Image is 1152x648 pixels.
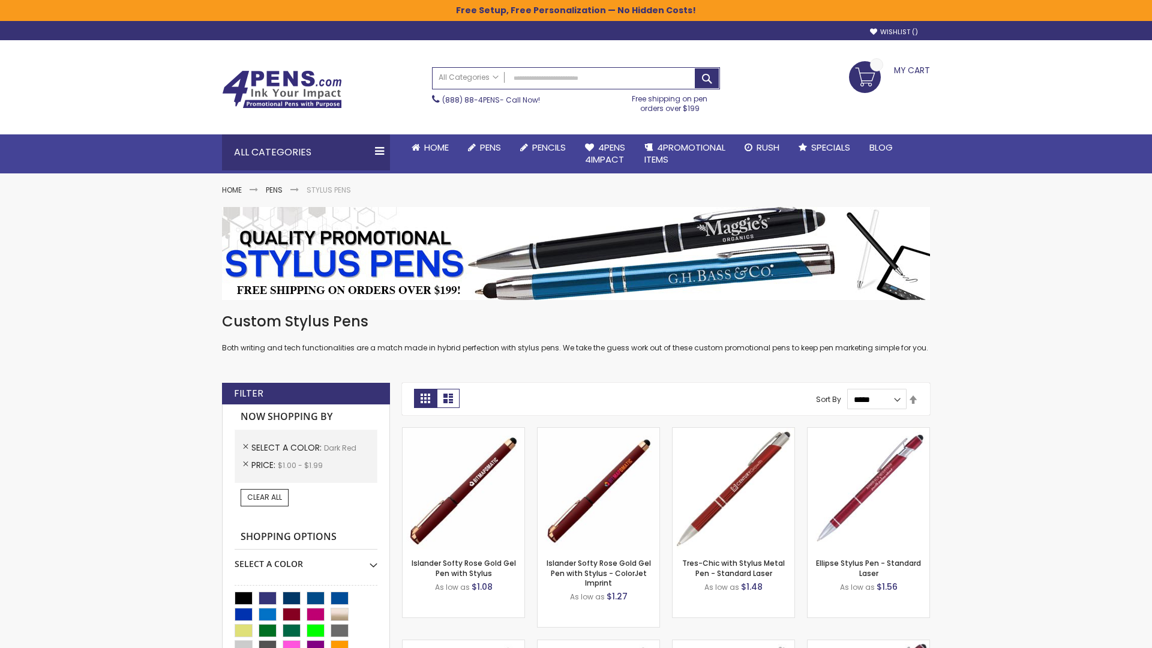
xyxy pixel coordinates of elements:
[538,427,659,437] a: Islander Softy Rose Gold Gel Pen with Stylus - ColorJet Imprint-Dark Red
[816,558,921,578] a: Ellipse Stylus Pen - Standard Laser
[235,404,377,430] strong: Now Shopping by
[811,141,850,154] span: Specials
[241,489,289,506] a: Clear All
[570,592,605,602] span: As low as
[472,581,493,593] span: $1.08
[741,581,763,593] span: $1.48
[266,185,283,195] a: Pens
[673,427,794,437] a: Tres-Chic with Stylus Metal Pen - Standard Laser-Dark Red
[607,590,628,602] span: $1.27
[251,442,324,454] span: Select A Color
[870,28,918,37] a: Wishlist
[480,141,501,154] span: Pens
[278,460,323,470] span: $1.00 - $1.99
[222,134,390,170] div: All Categories
[412,558,516,578] a: Islander Softy Rose Gold Gel Pen with Stylus
[247,492,282,502] span: Clear All
[442,95,540,105] span: - Call Now!
[840,582,875,592] span: As low as
[222,312,930,353] div: Both writing and tech functionalities are a match made in hybrid perfection with stylus pens. We ...
[222,207,930,300] img: Stylus Pens
[414,389,437,408] strong: Grid
[682,558,785,578] a: Tres-Chic with Stylus Metal Pen - Standard Laser
[547,558,651,587] a: Islander Softy Rose Gold Gel Pen with Stylus - ColorJet Imprint
[757,141,779,154] span: Rush
[869,141,893,154] span: Blog
[789,134,860,161] a: Specials
[538,428,659,550] img: Islander Softy Rose Gold Gel Pen with Stylus - ColorJet Imprint-Dark Red
[585,141,625,166] span: 4Pens 4impact
[222,185,242,195] a: Home
[433,68,505,88] a: All Categories
[235,550,377,570] div: Select A Color
[324,443,356,453] span: Dark Red
[403,427,524,437] a: Islander Softy Rose Gold Gel Pen with Stylus-Dark Red
[808,428,929,550] img: Ellipse Stylus Pen - Standard Laser-Dark Red
[235,524,377,550] strong: Shopping Options
[620,89,721,113] div: Free shipping on pen orders over $199
[458,134,511,161] a: Pens
[222,312,930,331] h1: Custom Stylus Pens
[735,134,789,161] a: Rush
[644,141,725,166] span: 4PROMOTIONAL ITEMS
[307,185,351,195] strong: Stylus Pens
[251,459,278,471] span: Price
[222,70,342,109] img: 4Pens Custom Pens and Promotional Products
[575,134,635,173] a: 4Pens4impact
[403,428,524,550] img: Islander Softy Rose Gold Gel Pen with Stylus-Dark Red
[402,134,458,161] a: Home
[704,582,739,592] span: As low as
[435,582,470,592] span: As low as
[511,134,575,161] a: Pencils
[877,581,898,593] span: $1.56
[532,141,566,154] span: Pencils
[860,134,902,161] a: Blog
[808,427,929,437] a: Ellipse Stylus Pen - Standard Laser-Dark Red
[816,394,841,404] label: Sort By
[439,73,499,82] span: All Categories
[635,134,735,173] a: 4PROMOTIONALITEMS
[442,95,500,105] a: (888) 88-4PENS
[424,141,449,154] span: Home
[673,428,794,550] img: Tres-Chic with Stylus Metal Pen - Standard Laser-Dark Red
[234,387,263,400] strong: Filter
